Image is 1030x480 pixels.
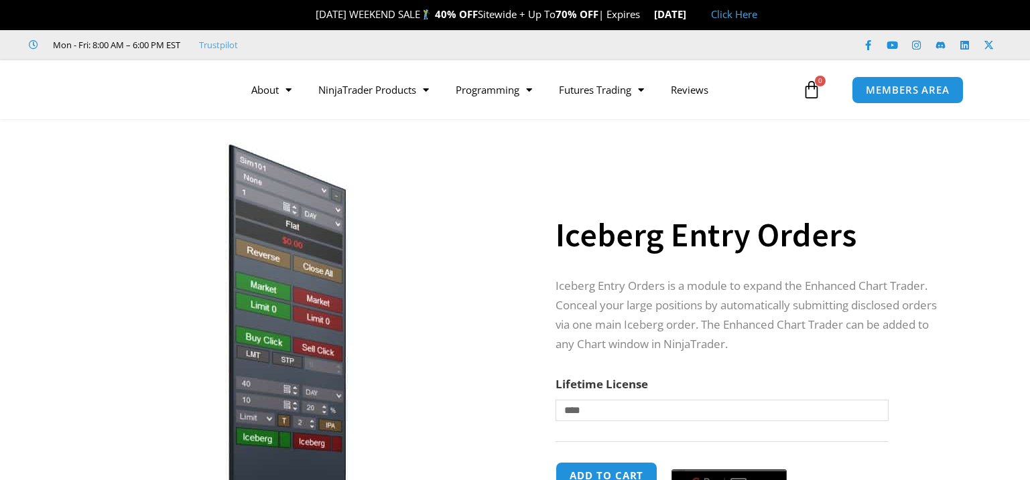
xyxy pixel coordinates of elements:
[556,7,598,21] strong: 70% OFF
[556,276,947,354] p: Iceberg Entry Orders is a module to expand the Enhanced Chart Trader. Conceal your large position...
[50,37,180,53] span: Mon - Fri: 8:00 AM – 6:00 PM EST
[654,7,698,21] strong: [DATE]
[556,212,947,258] h1: Iceberg Entry Orders
[711,7,757,21] a: Click Here
[556,376,648,392] label: Lifetime License
[421,9,431,19] img: 🏌️‍♂️
[238,74,798,105] nav: Menu
[556,428,576,437] a: Clear options
[238,74,305,105] a: About
[435,7,478,21] strong: 40% OFF
[199,37,238,53] a: Trustpilot
[687,9,697,19] img: 🏭
[51,66,195,114] img: LogoAI | Affordable Indicators – NinjaTrader
[669,460,789,461] iframe: Secure payment input frame
[866,85,950,95] span: MEMBERS AREA
[657,74,722,105] a: Reviews
[442,74,545,105] a: Programming
[815,76,826,86] span: 0
[852,76,964,104] a: MEMBERS AREA
[302,7,653,21] span: [DATE] WEEKEND SALE Sitewide + Up To | Expires
[305,9,315,19] img: 🎉
[545,74,657,105] a: Futures Trading
[641,9,651,19] img: ⌛
[782,70,841,109] a: 0
[305,74,442,105] a: NinjaTrader Products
